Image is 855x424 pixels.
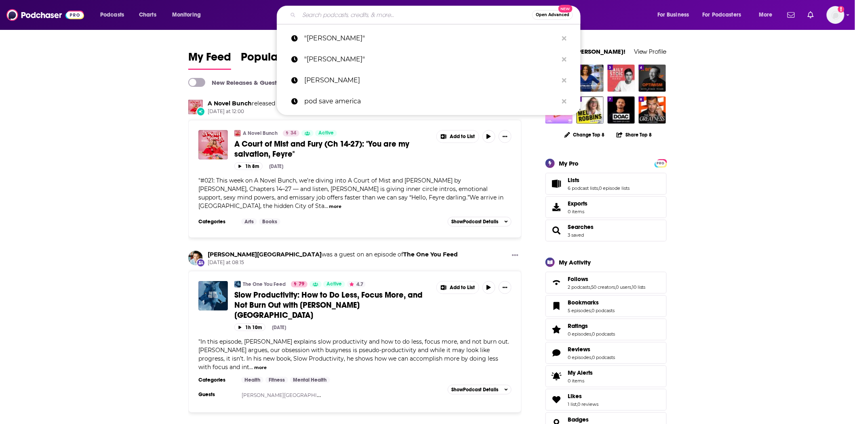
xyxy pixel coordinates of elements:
span: Open Advanced [536,13,569,17]
img: A Court of Mist and Fury (Ch 14-27): "You are my salvation, Feyre" [198,130,228,160]
a: New Releases & Guests Only [188,78,295,87]
span: Lists [568,176,579,184]
span: Active [318,129,334,137]
a: 2 podcasts [568,284,590,290]
p: julie zhuo [304,70,558,91]
a: Searches [548,225,564,236]
a: 0 users [616,284,631,290]
a: Lists [548,178,564,189]
span: My Alerts [568,369,593,376]
span: , [590,284,591,290]
span: A Court of Mist and Fury (Ch 14-27): "You are my salvation, Feyre" [234,139,409,159]
span: Searches [568,223,594,231]
span: Show Podcast Details [451,387,498,393]
span: More [759,9,773,21]
a: Bookmarks [568,299,615,306]
button: ShowPodcast Details [448,385,512,395]
p: pod save america [304,91,558,112]
h3: released a new episode [208,100,317,107]
img: Cal Newport [188,251,203,265]
div: New Episode [196,107,205,116]
a: 0 podcasts [592,331,615,337]
span: , [591,308,592,313]
img: A Bit of Optimism [639,65,666,92]
a: PRO [656,160,665,166]
span: In this episode, [PERSON_NAME] explains slow productivity and how to do less, focus more, and not... [198,338,509,371]
div: [DATE] [272,325,286,330]
input: Search podcasts, credits, & more... [299,8,532,21]
a: Books [259,218,280,225]
img: The School of Greatness [639,97,666,124]
span: Searches [545,220,667,241]
svg: Add a profile image [838,6,844,13]
a: 0 podcasts [592,308,615,313]
span: Lists [545,173,667,195]
a: "[PERSON_NAME]" [277,28,581,49]
img: The Mel Robbins Podcast [577,97,604,124]
a: A Novel Bunch [234,130,241,136]
span: [DATE] at 08:15 [208,259,458,266]
a: Welcome [PERSON_NAME]! [545,48,625,55]
button: Show More Button [499,281,512,294]
a: 1 list [568,401,577,407]
a: Show notifications dropdown [804,8,817,22]
p: "julie zhuo" [304,28,558,49]
span: Follows [545,272,667,294]
button: Show More Button [437,281,479,294]
div: My Pro [559,160,579,167]
a: Popular Feed [241,50,310,70]
a: Mental Health [290,377,330,383]
a: 34 [283,130,299,136]
span: Exports [568,200,588,207]
span: 0 items [568,209,588,214]
span: Ratings [545,319,667,340]
button: open menu [166,8,211,21]
span: Popular Feed [241,50,310,69]
span: Reviews [545,342,667,364]
img: The Gutbliss Podcast [577,65,604,92]
span: Follows [568,275,588,283]
a: 6 podcast lists [568,185,598,191]
span: 79 [299,280,304,288]
button: open menu [753,8,783,21]
span: Show Podcast Details [451,219,498,225]
span: For Podcasters [703,9,741,21]
a: [PERSON_NAME] [277,70,581,91]
a: Active [315,130,337,136]
a: 3 saved [568,232,584,238]
button: more [329,203,342,210]
a: Arts [241,218,257,225]
span: Monitoring [172,9,201,21]
span: New [558,5,573,13]
a: Cal Newport [208,251,322,258]
span: Likes [545,389,667,411]
span: ... [324,202,328,210]
span: Logged in as hmill [827,6,844,24]
button: Show More Button [499,130,512,143]
h3: Categories [198,218,235,225]
span: , [598,185,599,191]
h3: Categories [198,377,235,383]
button: open menu [95,8,135,21]
a: 0 episodes [568,331,591,337]
button: Change Top 8 [560,130,610,140]
a: Bookmarks [548,300,564,312]
a: "[PERSON_NAME]" [277,49,581,70]
img: Podchaser - Follow, Share and Rate Podcasts [6,7,84,23]
span: My Alerts [548,371,564,382]
img: The Daily Stoic [608,65,635,92]
span: Charts [139,9,156,21]
span: Likes [568,393,582,400]
a: A Novel Bunch [243,130,278,136]
img: Slow Productivity: How to Do Less, Focus More, and Not Burn Out with Cal Newport [198,281,228,311]
a: 0 reviews [577,401,598,407]
a: 50 creators [591,284,615,290]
